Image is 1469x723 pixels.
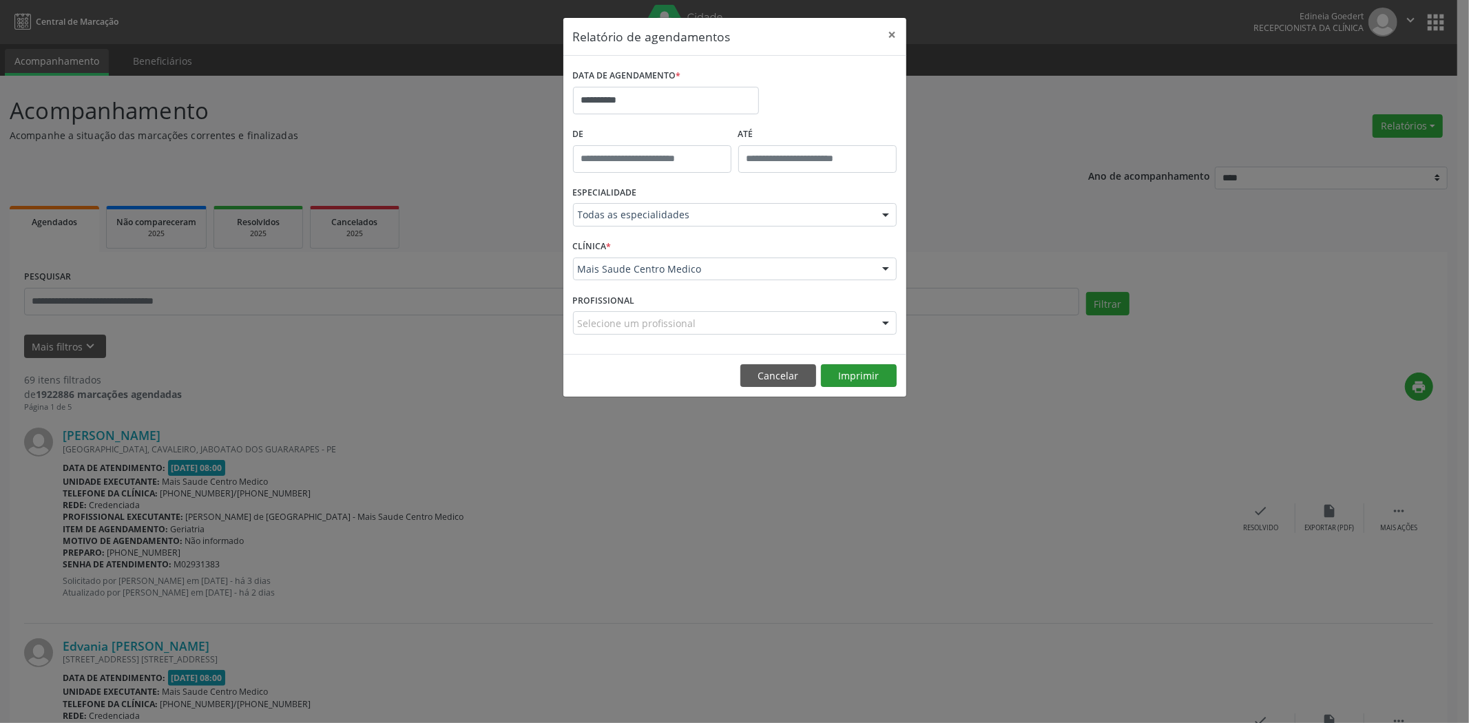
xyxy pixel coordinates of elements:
label: ATÉ [738,124,897,145]
span: Mais Saude Centro Medico [578,262,868,276]
label: DATA DE AGENDAMENTO [573,65,681,87]
span: Todas as especialidades [578,208,868,222]
h5: Relatório de agendamentos [573,28,731,45]
button: Imprimir [821,364,897,388]
label: De [573,124,731,145]
span: Selecione um profissional [578,316,696,331]
button: Cancelar [740,364,816,388]
button: Close [879,18,906,52]
label: CLÍNICA [573,236,612,258]
label: ESPECIALIDADE [573,182,637,204]
label: PROFISSIONAL [573,290,635,311]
